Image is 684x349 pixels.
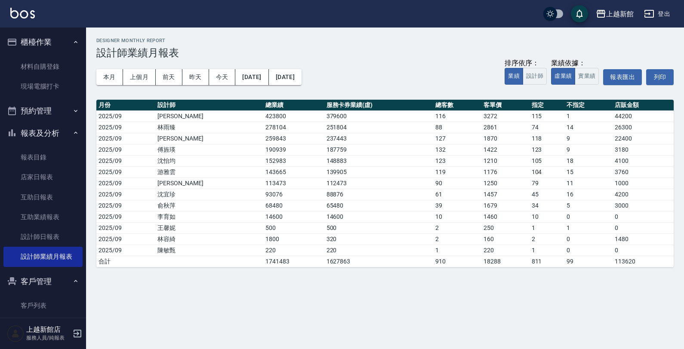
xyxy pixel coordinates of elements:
button: 前天 [156,69,182,85]
td: 278104 [263,122,324,133]
td: 5 [564,200,613,211]
td: 1870 [481,133,530,144]
td: 王馨妮 [155,222,263,233]
td: 220 [263,245,324,256]
button: 報表匯出 [603,69,642,85]
td: 2025/09 [96,245,155,256]
td: 1 [564,110,613,122]
h2: Designer Monthly Report [96,38,674,43]
td: 0 [613,222,674,233]
td: 4200 [613,189,674,200]
td: 113473 [263,178,324,189]
td: 99 [564,256,613,267]
td: 14 [564,122,613,133]
td: 113620 [613,256,674,267]
td: 1627863 [324,256,433,267]
td: 93076 [263,189,324,200]
td: 14600 [324,211,433,222]
td: 1800 [263,233,324,245]
td: 320 [324,233,433,245]
img: Logo [10,8,35,18]
td: 1460 [481,211,530,222]
td: 2025/09 [96,166,155,178]
td: 74 [530,122,565,133]
h3: 設計師業績月報表 [96,47,674,59]
th: 總客數 [433,100,481,111]
a: 現場電腦打卡 [3,77,83,96]
a: 互助日報表 [3,187,83,207]
td: 39 [433,200,481,211]
div: 上越新館 [606,9,634,19]
td: 1210 [481,155,530,166]
td: 2025/09 [96,211,155,222]
td: 104 [530,166,565,178]
td: 251804 [324,122,433,133]
td: 139905 [324,166,433,178]
td: 1250 [481,178,530,189]
td: 160 [481,233,530,245]
td: 林容綺 [155,233,263,245]
td: 44200 [613,110,674,122]
th: 總業績 [263,100,324,111]
th: 設計師 [155,100,263,111]
td: 116 [433,110,481,122]
td: 9 [564,144,613,155]
td: 游雅雲 [155,166,263,178]
td: 15 [564,166,613,178]
td: 10 [530,211,565,222]
button: 登出 [641,6,674,22]
td: 259843 [263,133,324,144]
td: 0 [564,233,613,245]
td: 115 [530,110,565,122]
td: 220 [481,245,530,256]
button: 列印 [646,69,674,85]
td: 88 [433,122,481,133]
td: 1 [564,222,613,233]
td: 2025/09 [96,222,155,233]
td: 16 [564,189,613,200]
td: 119 [433,166,481,178]
td: [PERSON_NAME] [155,110,263,122]
td: 1000 [613,178,674,189]
td: 379600 [324,110,433,122]
td: 2861 [481,122,530,133]
td: 500 [263,222,324,233]
td: 2025/09 [96,178,155,189]
td: 14600 [263,211,324,222]
td: 1422 [481,144,530,155]
td: 1 [530,245,565,256]
td: 152983 [263,155,324,166]
button: 本月 [96,69,123,85]
td: 2 [530,233,565,245]
td: 3760 [613,166,674,178]
td: 118 [530,133,565,144]
td: 1 [433,245,481,256]
td: 0 [564,245,613,256]
td: 0 [564,211,613,222]
td: 2025/09 [96,200,155,211]
td: 林雨臻 [155,122,263,133]
td: 250 [481,222,530,233]
td: 34 [530,200,565,211]
a: 設計師業績月報表 [3,247,83,266]
td: 3180 [613,144,674,155]
h5: 上越新館店 [26,325,70,334]
td: 2 [433,233,481,245]
td: 1741483 [263,256,324,267]
td: 2025/09 [96,144,155,155]
a: 客戶列表 [3,296,83,315]
td: 105 [530,155,565,166]
a: 店家日報表 [3,167,83,187]
td: 423800 [263,110,324,122]
td: 500 [324,222,433,233]
td: 2025/09 [96,133,155,144]
button: [DATE] [235,69,268,85]
button: 上越新館 [592,5,637,23]
table: a dense table [96,100,674,267]
th: 指定 [530,100,565,111]
td: 26300 [613,122,674,133]
button: 客戶管理 [3,270,83,293]
td: 910 [433,256,481,267]
button: save [571,5,588,22]
td: 143665 [263,166,324,178]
